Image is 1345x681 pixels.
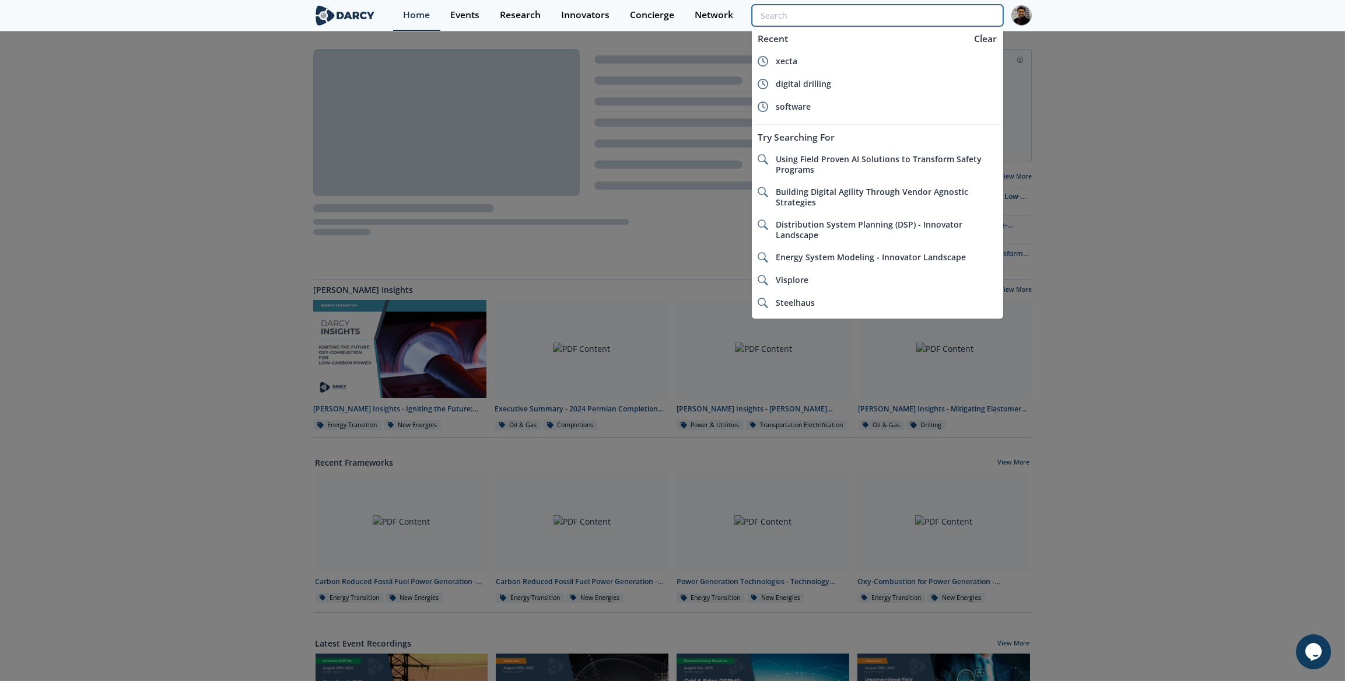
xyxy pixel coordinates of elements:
[758,102,768,112] img: icon
[758,187,768,197] img: icon
[776,186,968,208] span: Building Digital Agility Through Vendor Agnostic Strategies
[776,274,808,285] span: Visplore
[695,11,733,20] div: Network
[776,297,815,308] span: Steelhaus
[758,275,768,285] img: icon
[776,101,811,112] span: software
[403,11,430,20] div: Home
[1011,5,1032,26] img: Profile
[776,219,962,240] span: Distribution System Planning (DSP) - Innovator Landscape
[758,79,768,89] img: icon
[776,78,831,89] span: digital drilling
[776,153,982,175] span: Using Field Proven AI Solutions to Transform Safety Programs
[450,11,479,20] div: Events
[971,32,1001,46] div: Clear
[561,11,610,20] div: Innovators
[752,28,968,50] div: Recent
[630,11,674,20] div: Concierge
[313,5,377,26] img: logo-wide.svg
[500,11,541,20] div: Research
[758,56,768,67] img: icon
[758,252,768,263] img: icon
[1296,634,1333,669] iframe: chat widget
[776,252,966,263] span: Energy System Modeling - Innovator Landscape
[758,219,768,230] img: icon
[752,5,1003,26] input: Advanced Search
[752,127,1003,148] div: Try Searching For
[776,55,797,67] span: xecta
[758,154,768,165] img: icon
[758,298,768,308] img: icon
